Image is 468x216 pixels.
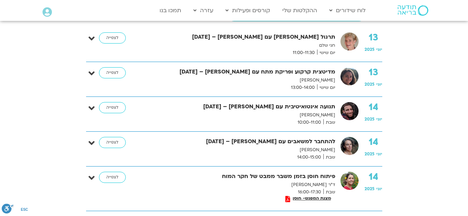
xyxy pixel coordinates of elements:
a: לצפייה [99,67,126,78]
span: יוני [376,151,382,157]
a: ההקלטות שלי [279,4,321,17]
span: מצגת המפגש- חוסן [290,196,333,201]
strong: תנועה אינטואיטיבית עם [PERSON_NAME] – [DATE] [152,102,335,111]
a: לצפייה [99,172,126,183]
span: יוני [376,82,382,87]
p: ד"ר [PERSON_NAME] [152,181,335,188]
strong: 14 [365,102,382,113]
span: יום שישי [317,84,335,91]
a: קורסים ופעילות [222,4,274,17]
span: 2025 [365,116,375,122]
span: 2025 [365,186,375,192]
a: עזרה [190,4,217,17]
strong: מדיטצית קרקוע ופריקת מתח עם [PERSON_NAME] – [DATE] [152,67,335,77]
span: 2025 [365,82,375,87]
span: 10:00-11:00 [295,119,323,126]
p: [PERSON_NAME] [152,111,335,119]
a: לוח שידורים [326,4,369,17]
span: שבת [323,154,335,161]
a: תמכו בנו [156,4,185,17]
span: יוני [376,116,382,122]
a: מצגת המפגש- חוסן [283,196,333,202]
span: 2025 [365,151,375,157]
p: [PERSON_NAME] [152,146,335,154]
span: יום שישי [317,49,335,56]
strong: להתחבר למשאבים עם [PERSON_NAME] – [DATE] [152,137,335,146]
span: 16:00-17:30 [296,188,323,196]
span: שבת [323,119,335,126]
strong: 14 [365,137,382,147]
a: לצפייה [99,32,126,44]
span: 2025 [365,47,375,52]
a: לצפייה [99,102,126,113]
img: תודעה בריאה [398,5,428,16]
p: [PERSON_NAME] [152,77,335,84]
strong: פיתוח חוסן בזמן משבר ממבט של חקר המוח [152,172,335,181]
span: 11:00-11:30 [290,49,317,56]
span: 13:00-14:00 [289,84,317,91]
strong: 13 [365,67,382,78]
p: חני שלם [152,42,335,49]
strong: 14 [365,172,382,182]
strong: תרגול [PERSON_NAME] עם [PERSON_NAME] – [DATE] [152,32,335,42]
span: יוני [376,47,382,52]
a: לצפייה [99,137,126,148]
span: שבת [323,188,335,196]
span: 14:00-15:00 [295,154,323,161]
strong: 13 [365,32,382,43]
span: יוני [376,186,382,192]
